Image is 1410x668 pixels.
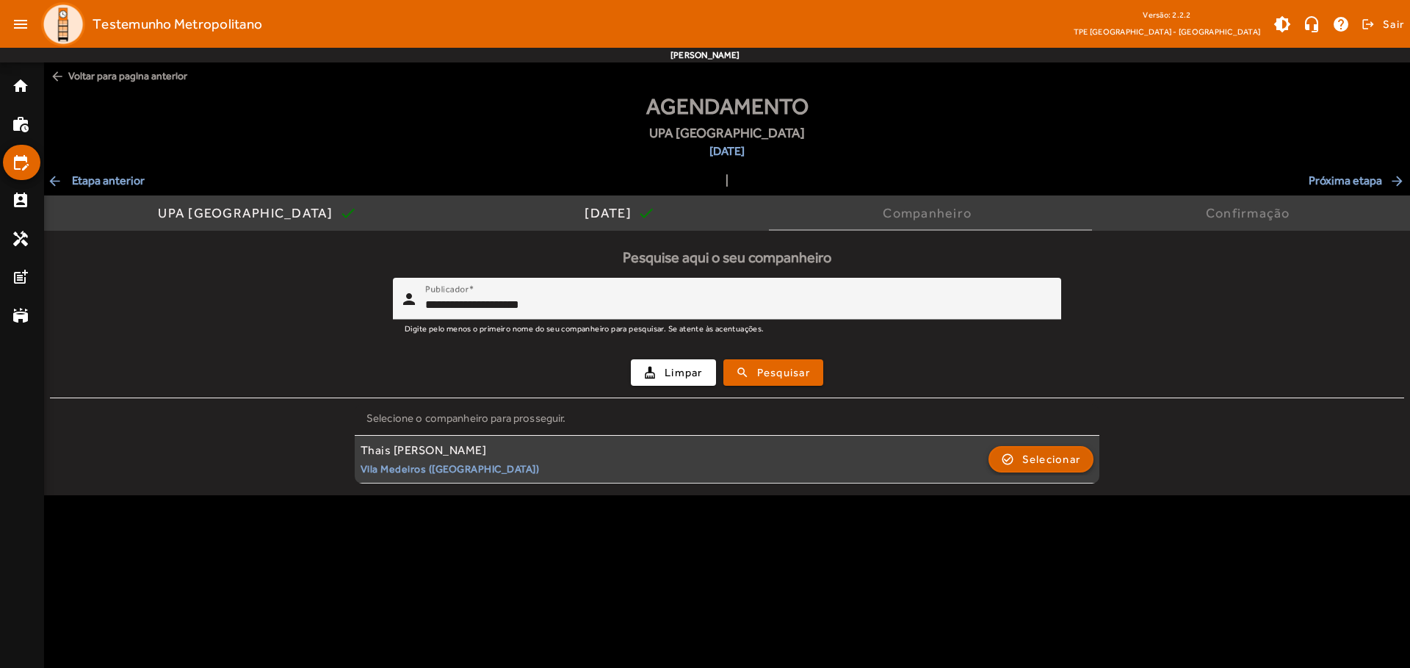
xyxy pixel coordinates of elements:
mat-label: Publicador [425,284,469,294]
a: Testemunho Metropolitano [35,2,262,46]
div: UPA [GEOGRAPHIC_DATA] [158,206,339,220]
mat-icon: menu [6,10,35,39]
span: [DATE] [649,143,805,160]
span: Próxima etapa [1309,172,1407,190]
span: UPA [GEOGRAPHIC_DATA] [649,123,805,143]
div: Confirmação [1206,206,1296,220]
span: Limpar [665,364,703,381]
div: Selecione o companheiro para prosseguir. [366,410,1088,426]
button: Limpar [631,359,716,386]
button: Selecionar [988,446,1094,473]
mat-icon: stadium [12,306,29,324]
mat-icon: arrow_back [50,69,65,84]
span: TPE [GEOGRAPHIC_DATA] - [GEOGRAPHIC_DATA] [1074,24,1260,39]
div: [DATE] [585,206,637,220]
span: Selecionar [1022,450,1081,468]
mat-icon: edit_calendar [12,154,29,171]
mat-hint: Digite pelo menos o primeiro nome do seu companheiro para pesquisar. Se atente às acentuações. [405,320,764,336]
div: Thais [PERSON_NAME] [361,443,540,459]
span: Sair [1383,12,1404,36]
mat-icon: arrow_back [47,173,65,188]
span: Agendamento [646,90,809,123]
mat-icon: perm_contact_calendar [12,192,29,209]
button: Sair [1359,13,1404,35]
mat-icon: check [339,204,357,222]
mat-icon: handyman [12,230,29,248]
span: Etapa anterior [47,172,145,190]
button: Pesquisar [723,359,823,386]
span: Testemunho Metropolitano [93,12,262,36]
div: Versão: 2.2.2 [1074,6,1260,24]
mat-icon: post_add [12,268,29,286]
div: Companheiro [883,206,977,220]
span: | [726,172,728,190]
span: Voltar para pagina anterior [44,62,1410,90]
mat-icon: work_history [12,115,29,133]
h5: Pesquise aqui o seu companheiro [50,248,1404,266]
img: Logo TPE [41,2,85,46]
mat-icon: person [400,290,418,308]
span: Pesquisar [757,364,810,381]
mat-icon: check [637,204,655,222]
mat-icon: arrow_forward [1389,173,1407,188]
small: Vila Medeiros ([GEOGRAPHIC_DATA]) [361,462,540,475]
mat-icon: home [12,77,29,95]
